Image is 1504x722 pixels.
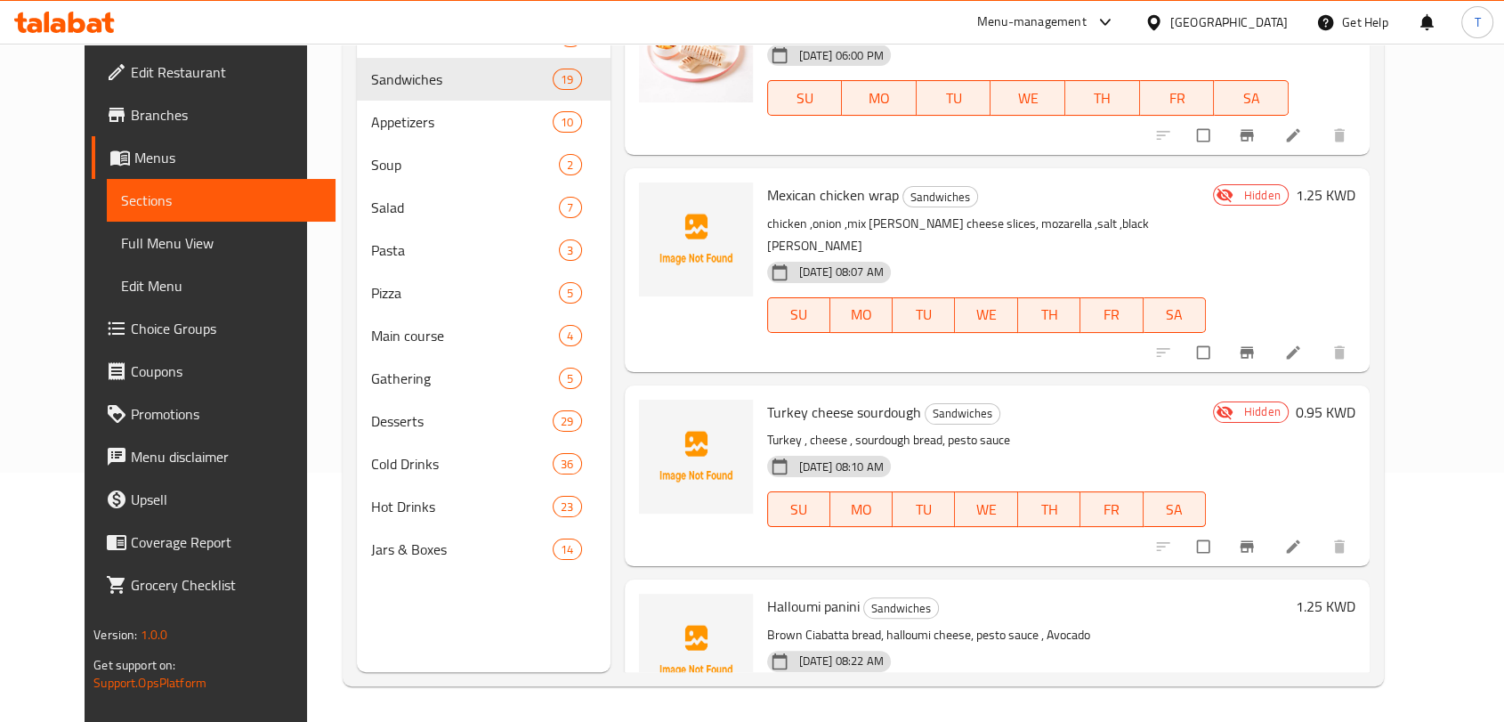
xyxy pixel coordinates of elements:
button: Branch-specific-item [1227,116,1270,155]
span: Sandwiches [926,403,999,424]
button: SA [1144,491,1206,527]
span: 29 [554,413,580,430]
div: items [559,282,581,304]
span: TU [924,85,984,111]
span: Sandwiches [371,69,553,90]
img: Halloumi panini [639,594,753,708]
span: Upsell [131,489,321,510]
div: Menu-management [977,12,1087,33]
button: Branch-specific-item [1227,333,1270,372]
span: Menu disclaimer [131,446,321,467]
span: WE [962,497,1010,523]
span: Pizza [371,282,559,304]
span: Coupons [131,361,321,382]
button: TH [1065,80,1140,116]
div: Gathering5 [357,357,610,400]
a: Edit Menu [107,264,336,307]
span: Coverage Report [131,531,321,553]
p: chicken ,onion ,mix [PERSON_NAME] cheese slices, mozarella ,salt ,black [PERSON_NAME] [767,213,1206,257]
a: Upsell [92,478,336,521]
span: Grocery Checklist [131,574,321,596]
a: Menu disclaimer [92,435,336,478]
span: TU [900,497,948,523]
img: Turkey cheese sourdough [639,400,753,514]
span: Desserts [371,410,553,432]
span: MO [837,497,885,523]
p: Turkey , cheese , sourdough bread, pesto sauce [767,429,1206,451]
span: Hidden [1237,403,1288,420]
span: FR [1088,302,1136,328]
span: SA [1221,85,1282,111]
span: 1.0.0 [141,623,168,646]
button: delete [1320,527,1362,566]
button: MO [842,80,917,116]
span: Full Menu View [121,232,321,254]
span: Get support on: [93,653,175,677]
a: Support.OpsPlatform [93,671,206,694]
div: Soup2 [357,143,610,186]
div: Sandwiches19 [357,58,610,101]
div: items [553,111,581,133]
button: SU [767,80,843,116]
div: items [559,154,581,175]
button: FR [1080,491,1143,527]
span: Cold Drinks [371,453,553,475]
span: [DATE] 08:10 AM [792,458,891,475]
button: MO [830,297,893,333]
span: SA [1151,497,1199,523]
span: Hot Drinks [371,496,553,517]
span: MO [849,85,910,111]
span: 7 [560,199,580,216]
h6: 1.25 KWD [1296,594,1355,619]
span: Gathering [371,368,559,389]
a: Edit menu item [1284,538,1306,556]
span: Select to update [1186,336,1224,369]
button: FR [1080,297,1143,333]
button: TU [893,297,955,333]
span: MO [837,302,885,328]
div: Appetizers10 [357,101,610,143]
p: Brown Ciabatta bread, halloumi cheese, pesto sauce , Avocado [767,624,1289,646]
div: items [559,239,581,261]
span: FR [1088,497,1136,523]
span: 14 [554,541,580,558]
span: Edit Menu [121,275,321,296]
div: Pizza5 [357,272,610,314]
h6: 1.25 KWD [1296,183,1355,207]
button: SA [1144,297,1206,333]
a: Coupons [92,350,336,393]
button: Branch-specific-item [1227,527,1270,566]
span: Version: [93,623,137,646]
span: Pasta [371,239,559,261]
span: Jars & Boxes [371,539,553,560]
span: Menus [134,147,321,168]
span: 3 [560,242,580,259]
span: Hidden [1237,187,1288,204]
button: TU [893,491,955,527]
span: FR [1147,85,1208,111]
a: Choice Groups [92,307,336,350]
a: Coverage Report [92,521,336,564]
button: TH [1018,491,1080,527]
button: TU [917,80,991,116]
span: 23 [554,499,580,515]
span: Salad [371,197,559,218]
span: 2 [560,157,580,174]
span: Choice Groups [131,318,321,339]
span: [DATE] 08:22 AM [792,653,891,669]
span: Sections [121,190,321,211]
span: TH [1025,497,1073,523]
span: [DATE] 08:07 AM [792,264,891,280]
span: 10 [554,114,580,131]
div: Sandwiches [863,597,939,619]
span: Turkey cheese sourdough [767,399,921,426]
div: items [559,325,581,346]
div: Jars & Boxes14 [357,528,610,571]
span: Edit Restaurant [131,61,321,83]
span: Mexican chicken wrap [767,182,899,208]
a: Edit menu item [1284,126,1306,144]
